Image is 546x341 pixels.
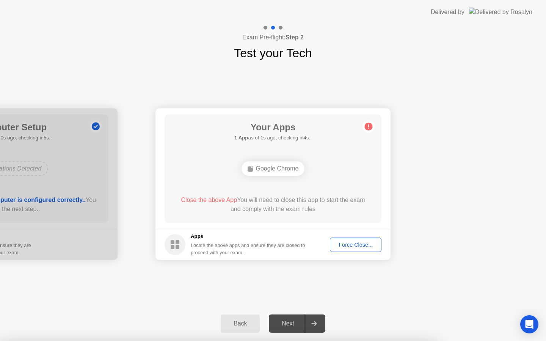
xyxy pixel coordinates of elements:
[234,135,248,141] b: 1 App
[191,242,306,256] div: Locate the above apps and ensure they are closed to proceed with your exam.
[286,34,304,41] b: Step 2
[234,134,312,142] h5: as of 1s ago, checking in4s..
[234,44,312,62] h1: Test your Tech
[191,233,306,240] h5: Apps
[271,320,305,327] div: Next
[520,315,538,333] div: Open Intercom Messenger
[223,320,257,327] div: Back
[234,120,312,134] h1: Your Apps
[469,8,532,16] img: Delivered by Rosalyn
[181,197,237,203] span: Close the above App
[242,33,304,42] h4: Exam Pre-flight:
[242,161,305,176] div: Google Chrome
[176,196,371,214] div: You will need to close this app to start the exam and comply with the exam rules
[431,8,464,17] div: Delivered by
[333,242,379,248] div: Force Close...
